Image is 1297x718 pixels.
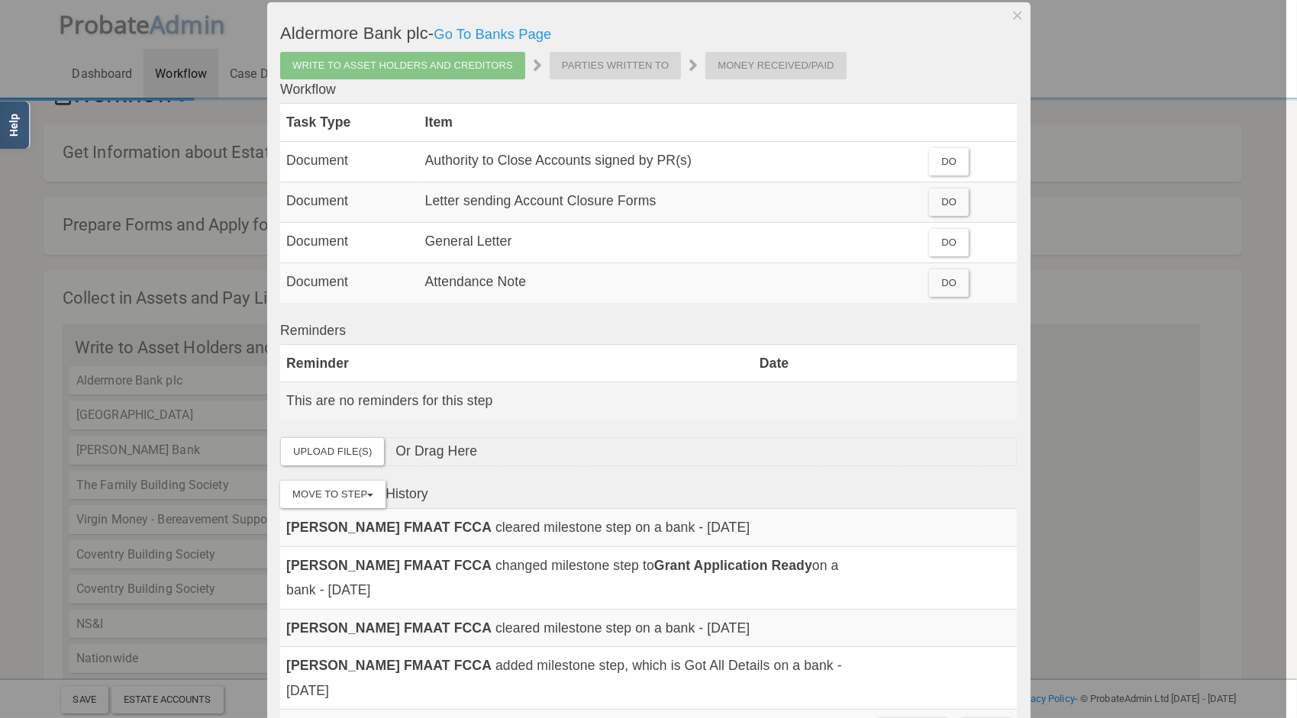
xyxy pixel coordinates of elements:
td: Document [280,141,418,182]
th: Date [753,344,1017,382]
span: - [428,24,552,43]
b: Grant Application Ready [654,558,812,573]
th: Item [419,104,924,141]
div: Parties Written to [550,52,681,79]
td: - [DATE] [280,647,871,710]
button: Move To Step [280,481,386,508]
th: Task Type [280,104,418,141]
label: Reminders [280,320,346,340]
span: cleared milestone step on a bank [495,520,695,535]
a: Go To Banks Page [434,26,551,42]
div: Money Received/Paid [705,52,846,79]
td: General Letter [419,222,924,262]
strong: [PERSON_NAME] FMAAT FCCA [286,658,492,673]
h4: Aldermore Bank plc [280,24,1017,43]
td: - [DATE] [280,609,871,646]
span: added milestone step, which is Got All Details on a bank [495,658,834,673]
span: Or Drag Here [395,443,477,459]
strong: [PERSON_NAME] FMAAT FCCA [286,558,492,573]
span: cleared milestone step on a bank [495,620,695,636]
td: - [DATE] [280,509,871,546]
label: History [386,484,427,504]
button: Dismiss [1005,2,1030,28]
td: Document [280,182,418,222]
td: Authority to Close Accounts signed by PR(s) [419,141,924,182]
div: Do [929,229,969,256]
td: - [DATE] [280,546,871,609]
label: Workflow [280,79,336,99]
th: Reminder [280,344,753,382]
td: Attendance Note [419,262,924,302]
td: Letter sending Account Closure Forms [419,182,924,222]
td: Document [280,222,418,262]
span: changed milestone step to on a bank [286,558,838,597]
div: Do [929,188,969,216]
label: Upload File(s) [281,438,384,465]
td: Document [280,262,418,302]
div: Write to Asset Holders and Creditors [280,52,525,79]
strong: [PERSON_NAME] FMAAT FCCA [286,620,492,636]
div: Do [929,269,969,297]
strong: [PERSON_NAME] FMAAT FCCA [286,520,492,535]
div: Do [929,148,969,175]
td: This are no reminders for this step [280,382,1017,420]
